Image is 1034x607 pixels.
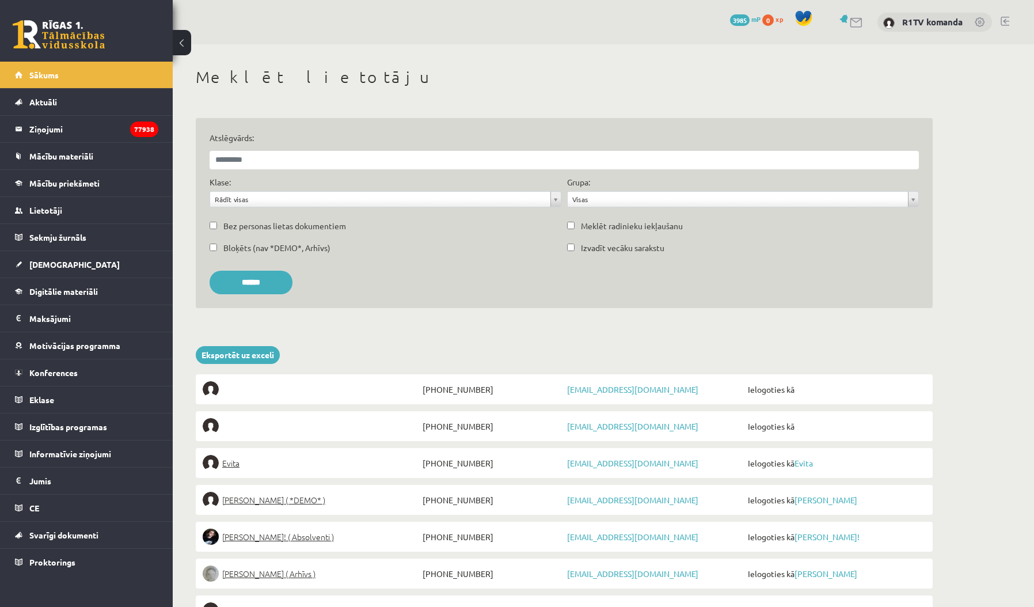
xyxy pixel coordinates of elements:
a: Evita [794,458,813,468]
a: Eksportēt uz exceli [196,346,280,364]
span: Motivācijas programma [29,340,120,351]
label: Atslēgvārds: [210,132,919,144]
a: Evita [203,455,420,471]
a: [EMAIL_ADDRESS][DOMAIN_NAME] [567,495,698,505]
a: [EMAIL_ADDRESS][DOMAIN_NAME] [567,568,698,579]
span: 3985 [730,14,750,26]
a: Svarīgi dokumenti [15,522,158,548]
a: [EMAIL_ADDRESS][DOMAIN_NAME] [567,384,698,394]
span: xp [775,14,783,24]
span: Eklase [29,394,54,405]
span: CE [29,503,39,513]
span: Evita [222,455,240,471]
i: 77938 [130,122,158,137]
label: Izvadīt vecāku sarakstu [581,242,664,254]
a: Informatīvie ziņojumi [15,441,158,467]
span: [PERSON_NAME] ( Arhīvs ) [222,566,315,582]
span: [PHONE_NUMBER] [420,529,564,545]
a: Proktorings [15,549,158,575]
span: Izglītības programas [29,422,107,432]
label: Klase: [210,176,231,188]
legend: Maksājumi [29,305,158,332]
a: [EMAIL_ADDRESS][DOMAIN_NAME] [567,421,698,431]
a: Rādīt visas [210,192,561,207]
span: [PHONE_NUMBER] [420,381,564,397]
h1: Meklēt lietotāju [196,67,933,87]
a: Sekmju žurnāls [15,224,158,251]
span: Ielogoties kā [745,529,926,545]
a: [EMAIL_ADDRESS][DOMAIN_NAME] [567,532,698,542]
a: [PERSON_NAME] [794,568,857,579]
span: Jumis [29,476,51,486]
span: mP [751,14,761,24]
span: Konferences [29,367,78,378]
a: Jumis [15,468,158,494]
span: Svarīgi dokumenti [29,530,98,540]
span: Rādīt visas [215,192,546,207]
span: Digitālie materiāli [29,286,98,297]
a: Rīgas 1. Tālmācības vidusskola [13,20,105,49]
a: Motivācijas programma [15,332,158,359]
a: Aktuāli [15,89,158,115]
legend: Ziņojumi [29,116,158,142]
a: [DEMOGRAPHIC_DATA] [15,251,158,278]
a: [PERSON_NAME] ( Arhīvs ) [203,566,420,582]
a: Mācību materiāli [15,143,158,169]
a: [PERSON_NAME]! [794,532,860,542]
a: Ziņojumi77938 [15,116,158,142]
span: Sākums [29,70,59,80]
span: [PHONE_NUMBER] [420,418,564,434]
span: Ielogoties kā [745,492,926,508]
a: Eklase [15,386,158,413]
span: Visas [572,192,903,207]
span: 0 [762,14,774,26]
span: Lietotāji [29,205,62,215]
img: Sofija Anrio-Karlauska! [203,529,219,545]
a: Mācību priekšmeti [15,170,158,196]
a: 3985 mP [730,14,761,24]
span: [PHONE_NUMBER] [420,455,564,471]
span: [PHONE_NUMBER] [420,566,564,582]
span: Ielogoties kā [745,566,926,582]
a: Maksājumi [15,305,158,332]
label: Bloķēts (nav *DEMO*, Arhīvs) [223,242,330,254]
img: R1TV komanda [883,17,895,29]
img: Lelde Braune [203,566,219,582]
a: Izglītības programas [15,413,158,440]
span: Ielogoties kā [745,381,926,397]
span: Mācību priekšmeti [29,178,100,188]
span: Aktuāli [29,97,57,107]
span: [PERSON_NAME]! ( Absolventi ) [222,529,334,545]
label: Meklēt radinieku iekļaušanu [581,220,683,232]
span: [PERSON_NAME] ( *DEMO* ) [222,492,325,508]
span: Mācību materiāli [29,151,93,161]
span: Sekmju žurnāls [29,232,86,242]
a: [PERSON_NAME]! ( Absolventi ) [203,529,420,545]
span: [PHONE_NUMBER] [420,492,564,508]
label: Grupa: [567,176,590,188]
a: Lietotāji [15,197,158,223]
span: [DEMOGRAPHIC_DATA] [29,259,120,270]
a: R1TV komanda [902,16,963,28]
label: Bez personas lietas dokumentiem [223,220,346,232]
span: Ielogoties kā [745,418,926,434]
a: 0 xp [762,14,789,24]
a: Konferences [15,359,158,386]
a: [PERSON_NAME] [794,495,857,505]
a: CE [15,495,158,521]
span: Proktorings [29,557,75,567]
a: Digitālie materiāli [15,278,158,305]
span: Ielogoties kā [745,455,926,471]
span: Informatīvie ziņojumi [29,449,111,459]
a: [EMAIL_ADDRESS][DOMAIN_NAME] [567,458,698,468]
img: Evita [203,455,219,471]
a: Sākums [15,62,158,88]
img: Elīna Elizabete Ancveriņa [203,492,219,508]
a: [PERSON_NAME] ( *DEMO* ) [203,492,420,508]
a: Visas [568,192,918,207]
